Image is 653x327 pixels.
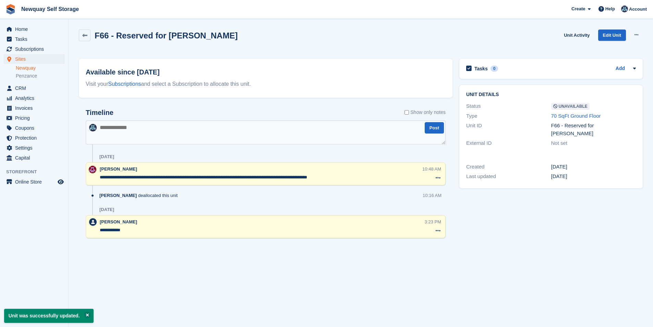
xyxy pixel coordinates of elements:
[474,66,488,72] h2: Tasks
[16,65,65,71] a: Newquay
[86,67,446,77] h2: Available since [DATE]
[3,113,65,123] a: menu
[466,139,551,147] div: External ID
[86,109,113,117] h2: Timeline
[95,31,238,40] h2: F66 - Reserved for [PERSON_NAME]
[108,81,141,87] a: Subscriptions
[99,154,114,160] div: [DATE]
[551,113,601,119] a: 70 SqFt Ground Floor
[99,192,137,199] span: [PERSON_NAME]
[561,30,592,41] a: Unit Activity
[466,173,551,180] div: Last updated
[3,44,65,54] a: menu
[100,219,137,224] span: [PERSON_NAME]
[15,113,56,123] span: Pricing
[3,133,65,143] a: menu
[425,219,441,225] div: 3:23 PM
[404,109,446,116] label: Show only notes
[466,163,551,171] div: Created
[551,139,636,147] div: Not set
[3,103,65,113] a: menu
[86,80,446,88] div: Visit your and select a Subscription to allocate this unit.
[404,109,409,116] input: Show only notes
[3,34,65,44] a: menu
[5,4,16,14] img: stora-icon-8386f47178a22dfd0bd8f6a31ec36ba5ce8667c1dd55bd0f319d3a0aa187defe.svg
[491,66,498,72] div: 0
[19,3,82,15] a: Newquay Self Storage
[616,65,625,73] a: Add
[3,153,65,163] a: menu
[99,192,181,199] div: deallocated this unit
[551,122,636,137] div: F66 - Reserved for [PERSON_NAME]
[15,153,56,163] span: Capital
[15,54,56,64] span: Sites
[15,133,56,143] span: Protection
[15,34,56,44] span: Tasks
[598,30,626,41] a: Edit Unit
[15,103,56,113] span: Invoices
[89,166,96,173] img: Paul Upson
[15,143,56,153] span: Settings
[605,5,615,12] span: Help
[425,122,444,133] button: Post
[3,143,65,153] a: menu
[99,207,114,212] div: [DATE]
[571,5,585,12] span: Create
[3,123,65,133] a: menu
[57,178,65,186] a: Preview store
[100,166,137,172] span: [PERSON_NAME]
[3,54,65,64] a: menu
[3,177,65,187] a: menu
[423,192,442,199] div: 10:16 AM
[15,123,56,133] span: Coupons
[16,73,65,79] a: Penzance
[629,6,647,13] span: Account
[3,83,65,93] a: menu
[15,93,56,103] span: Analytics
[551,163,636,171] div: [DATE]
[551,103,590,110] span: Unavailable
[466,122,551,137] div: Unit ID
[15,44,56,54] span: Subscriptions
[422,166,441,172] div: 10:48 AM
[466,102,551,110] div: Status
[15,177,56,187] span: Online Store
[621,5,628,12] img: Colette Pearce
[6,168,68,175] span: Storefront
[466,112,551,120] div: Type
[15,24,56,34] span: Home
[3,93,65,103] a: menu
[3,24,65,34] a: menu
[4,309,94,323] p: Unit was successfully updated.
[89,124,97,131] img: Colette Pearce
[466,92,636,97] h2: Unit details
[551,173,636,180] div: [DATE]
[15,83,56,93] span: CRM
